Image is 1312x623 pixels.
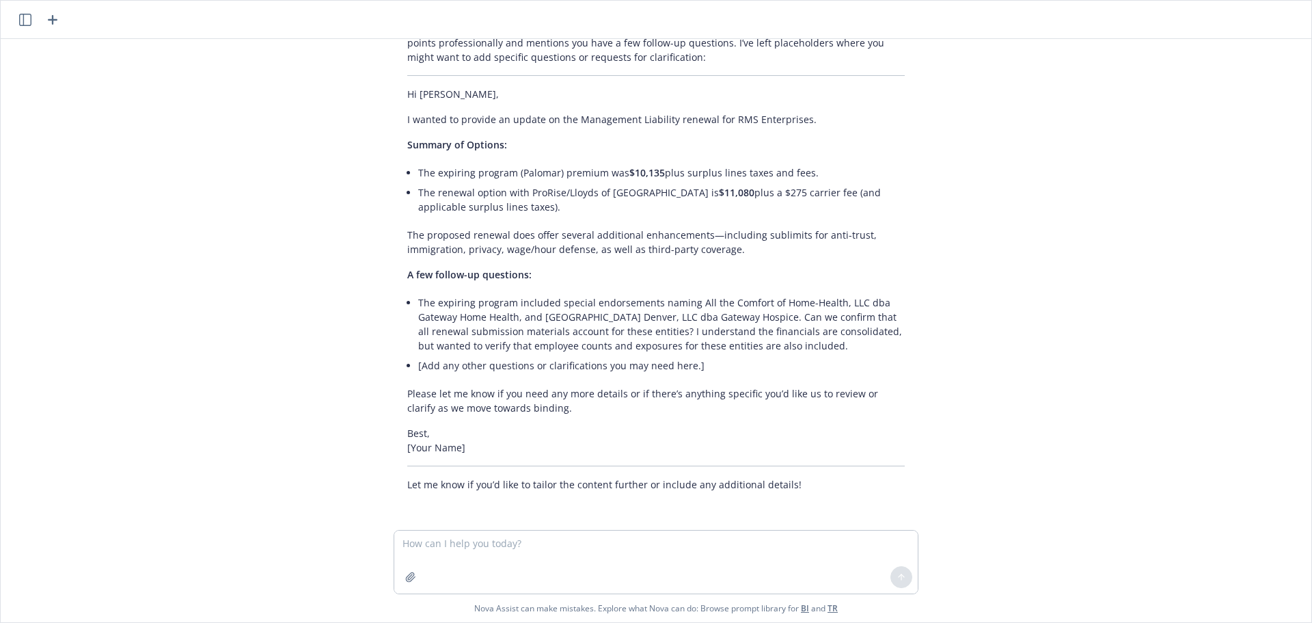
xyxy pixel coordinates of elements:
span: A few follow-up questions: [407,268,532,281]
a: TR [828,602,838,614]
p: Best, [Your Name] [407,426,905,455]
li: The expiring program included special endorsements naming All the Comfort of Home-Health, LLC dba... [418,293,905,356]
p: Hi [PERSON_NAME], [407,87,905,101]
p: Certainly! Here’s a draft email you can use to update [PERSON_NAME]. This version summarizes the ... [407,21,905,64]
li: The expiring program (Palomar) premium was plus surplus lines taxes and fees. [418,163,905,183]
span: $11,080 [719,186,754,199]
a: BI [801,602,809,614]
span: $10,135 [629,166,665,179]
span: Nova Assist can make mistakes. Explore what Nova can do: Browse prompt library for and [6,594,1306,622]
li: [Add any other questions or clarifications you may need here.] [418,356,905,375]
li: The renewal option with ProRise/Lloyds of [GEOGRAPHIC_DATA] is plus a $275 carrier fee (and appli... [418,183,905,217]
p: Let me know if you’d like to tailor the content further or include any additional details! [407,477,905,492]
p: Please let me know if you need any more details or if there’s anything specific you’d like us to ... [407,386,905,415]
p: The proposed renewal does offer several additional enhancements—including sublimits for anti-trus... [407,228,905,256]
p: I wanted to provide an update on the Management Liability renewal for RMS Enterprises. [407,112,905,127]
span: Summary of Options: [407,138,507,151]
